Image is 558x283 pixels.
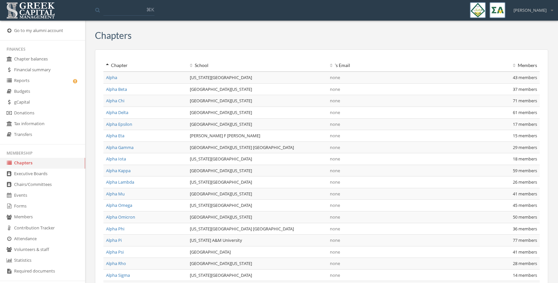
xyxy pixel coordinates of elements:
[187,235,327,246] td: [US_STATE] A&M University
[330,156,340,162] span: none
[187,72,327,83] td: [US_STATE][GEOGRAPHIC_DATA]
[187,83,327,95] td: [GEOGRAPHIC_DATA][US_STATE]
[509,2,553,13] div: [PERSON_NAME]
[187,95,327,107] td: [GEOGRAPHIC_DATA][US_STATE]
[330,121,340,127] span: none
[513,133,537,139] span: 15 members
[459,62,537,69] div: Members
[513,202,537,208] span: 45 members
[513,191,537,197] span: 41 members
[187,130,327,142] td: [PERSON_NAME] F [PERSON_NAME]
[513,214,537,220] span: 50 members
[513,272,537,278] span: 14 members
[513,109,537,115] span: 61 members
[513,179,537,185] span: 26 members
[106,75,117,80] a: Alpha
[95,30,132,41] h3: Chapters
[513,226,537,232] span: 36 members
[330,202,340,208] span: none
[513,249,537,255] span: 41 members
[330,109,340,115] span: none
[187,200,327,211] td: [US_STATE][GEOGRAPHIC_DATA]
[106,121,132,127] a: Alpha Epsilon
[187,176,327,188] td: [US_STATE][GEOGRAPHIC_DATA]
[106,133,124,139] a: Alpha Eta
[330,168,340,174] span: none
[330,133,340,139] span: none
[513,86,537,92] span: 37 members
[106,260,126,266] a: Alpha Rho
[106,156,126,162] a: Alpha Iota
[330,191,340,197] span: none
[513,75,537,80] span: 43 members
[187,269,327,281] td: [US_STATE][GEOGRAPHIC_DATA]
[187,258,327,270] td: [GEOGRAPHIC_DATA][US_STATE]
[187,118,327,130] td: [GEOGRAPHIC_DATA][US_STATE]
[106,237,122,243] a: Alpha Pi
[187,188,327,200] td: [GEOGRAPHIC_DATA][US_STATE]
[106,168,131,174] a: Alpha Kappa
[187,165,327,176] td: [GEOGRAPHIC_DATA][US_STATE]
[106,226,124,232] a: Alpha Phi
[187,141,327,153] td: [GEOGRAPHIC_DATA][US_STATE] [GEOGRAPHIC_DATA]
[513,156,537,162] span: 18 members
[106,86,127,92] a: Alpha Beta
[330,237,340,243] span: none
[146,6,154,13] span: ⌘K
[106,272,130,278] a: Alpha Sigma
[106,191,125,197] a: Alpha Mu
[187,223,327,235] td: [US_STATE][GEOGRAPHIC_DATA] [GEOGRAPHIC_DATA]
[106,109,128,115] a: Alpha Delta
[330,75,340,80] span: none
[330,214,340,220] span: none
[330,86,340,92] span: none
[330,260,340,266] span: none
[330,62,453,69] div: 's Email
[106,144,134,150] a: Alpha Gamma
[513,7,547,13] span: [PERSON_NAME]
[106,62,185,69] div: Chapter
[513,237,537,243] span: 77 members
[106,214,135,220] a: Alpha Omicron
[106,98,124,104] a: Alpha Chi
[330,272,340,278] span: none
[106,249,124,255] a: Alpha Psi
[330,98,340,104] span: none
[513,121,537,127] span: 17 members
[187,211,327,223] td: [GEOGRAPHIC_DATA][US_STATE]
[513,260,537,266] span: 28 members
[330,179,340,185] span: none
[106,179,134,185] a: Alpha Lambda
[513,144,537,150] span: 29 members
[330,226,340,232] span: none
[190,62,324,69] div: School
[187,153,327,165] td: [US_STATE][GEOGRAPHIC_DATA]
[513,168,537,174] span: 59 members
[106,202,132,208] a: Alpha Omega
[513,98,537,104] span: 71 members
[330,249,340,255] span: none
[330,144,340,150] span: none
[187,246,327,258] td: [GEOGRAPHIC_DATA]
[187,107,327,118] td: [GEOGRAPHIC_DATA][US_STATE]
